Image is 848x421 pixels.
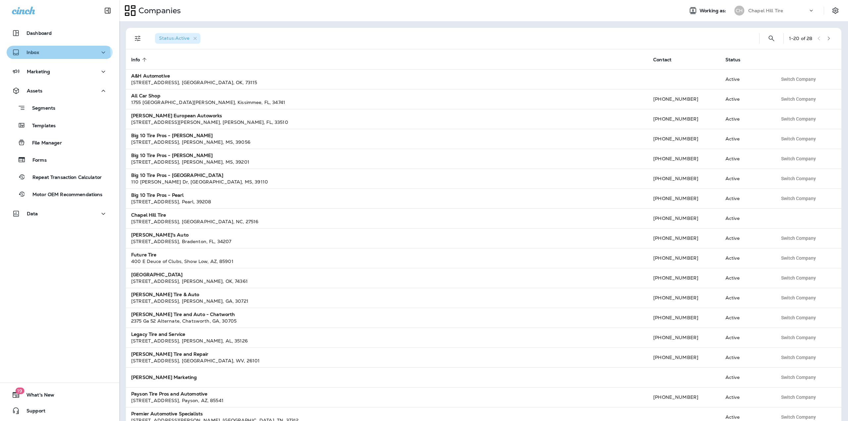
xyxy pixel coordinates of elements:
[7,118,113,132] button: Templates
[781,276,816,280] span: Switch Company
[131,391,207,397] strong: Payson Tire Pros and Automotive
[20,392,54,400] span: What's New
[136,6,181,16] p: Companies
[781,335,816,340] span: Switch Company
[720,268,772,288] td: Active
[26,140,62,146] p: File Manager
[131,172,223,178] strong: Big 10 Tire Pros - [GEOGRAPHIC_DATA]
[131,152,213,158] strong: Big 10 Tire Pros - [PERSON_NAME]
[131,79,643,86] div: [STREET_ADDRESS] , [GEOGRAPHIC_DATA] , OK , 73115
[26,175,102,181] p: Repeat Transaction Calculator
[777,154,820,164] button: Switch Company
[720,288,772,308] td: Active
[27,211,38,216] p: Data
[131,331,185,337] strong: Legacy Tire and Service
[748,8,783,13] p: Chapel Hill Tire
[26,192,103,198] p: Motor OEM Recommendations
[131,179,643,185] div: 110 [PERSON_NAME] Dr , [GEOGRAPHIC_DATA] , MS , 39110
[98,4,117,17] button: Collapse Sidebar
[7,207,113,220] button: Data
[777,313,820,323] button: Switch Company
[131,397,643,404] div: [STREET_ADDRESS] , Payson , AZ , 85541
[653,57,671,63] span: Contact
[131,258,643,265] div: 400 E Deuce of Clubs , Show Low , AZ , 85901
[700,8,728,14] span: Working as:
[777,134,820,144] button: Switch Company
[131,291,199,297] strong: [PERSON_NAME] Tire & Auto
[720,188,772,208] td: Active
[131,32,144,45] button: Filters
[777,253,820,263] button: Switch Company
[131,218,643,225] div: [STREET_ADDRESS] , [GEOGRAPHIC_DATA] , NC , 27516
[725,57,741,63] span: Status
[131,357,643,364] div: [STREET_ADDRESS] , [GEOGRAPHIC_DATA] , WV , 26101
[777,74,820,84] button: Switch Company
[26,105,55,112] p: Segments
[20,408,45,416] span: Support
[720,69,772,89] td: Active
[7,170,113,184] button: Repeat Transaction Calculator
[720,248,772,268] td: Active
[781,395,816,399] span: Switch Company
[7,404,113,417] button: Support
[781,77,816,81] span: Switch Company
[131,57,149,63] span: Info
[131,411,203,417] strong: Premier Automotive Specialists
[648,268,720,288] td: [PHONE_NUMBER]
[720,387,772,407] td: Active
[653,57,680,63] span: Contact
[648,288,720,308] td: [PHONE_NUMBER]
[7,135,113,149] button: File Manager
[777,174,820,184] button: Switch Company
[720,347,772,367] td: Active
[131,238,643,245] div: [STREET_ADDRESS] , Bradenton , FL , 34207
[131,198,643,205] div: [STREET_ADDRESS] , Pearl , 39208
[26,30,52,36] p: Dashboard
[131,192,184,198] strong: Big 10 Tire Pros - Pearl
[159,35,189,41] span: Status : Active
[26,50,39,55] p: Inbox
[131,252,157,258] strong: Future Tire
[789,36,812,41] div: 1 - 20 of 28
[131,73,170,79] strong: A&H Automotive
[777,273,820,283] button: Switch Company
[781,136,816,141] span: Switch Company
[131,212,166,218] strong: Chapel Hill Tire
[648,129,720,149] td: [PHONE_NUMBER]
[725,57,749,63] span: Status
[777,372,820,382] button: Switch Company
[781,236,816,240] span: Switch Company
[720,228,772,248] td: Active
[777,114,820,124] button: Switch Company
[720,169,772,188] td: Active
[131,232,188,238] strong: [PERSON_NAME]'s Auto
[26,123,56,129] p: Templates
[648,188,720,208] td: [PHONE_NUMBER]
[131,318,643,324] div: 2375 Ga 52 Alternate , Chatsworth , GA , 30705
[131,272,183,278] strong: [GEOGRAPHIC_DATA]
[781,355,816,360] span: Switch Company
[734,6,744,16] div: CH
[720,208,772,228] td: Active
[131,139,643,145] div: [STREET_ADDRESS] , [PERSON_NAME] , MS , 39056
[829,5,841,17] button: Settings
[7,84,113,97] button: Assets
[131,119,643,126] div: [STREET_ADDRESS][PERSON_NAME] , [PERSON_NAME] , FL , 33510
[648,109,720,129] td: [PHONE_NUMBER]
[765,32,778,45] button: Search Companies
[7,187,113,201] button: Motor OEM Recommendations
[781,176,816,181] span: Switch Company
[7,153,113,167] button: Forms
[27,88,42,93] p: Assets
[131,113,222,119] strong: [PERSON_NAME] European Autoworks
[777,293,820,303] button: Switch Company
[781,375,816,380] span: Switch Company
[720,308,772,328] td: Active
[7,26,113,40] button: Dashboard
[27,69,50,74] p: Marketing
[648,347,720,367] td: [PHONE_NUMBER]
[131,374,197,380] strong: [PERSON_NAME] Marketing
[648,328,720,347] td: [PHONE_NUMBER]
[15,388,24,394] span: 19
[648,89,720,109] td: [PHONE_NUMBER]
